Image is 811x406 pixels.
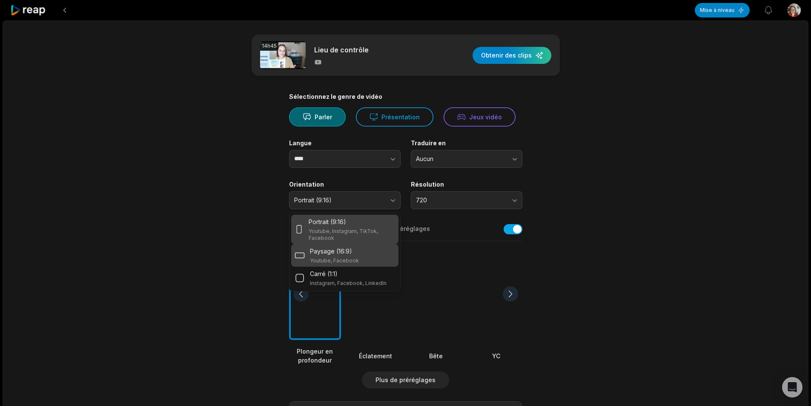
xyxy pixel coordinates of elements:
[310,280,387,286] font: Instagram, Facebook, LinkedIn
[375,376,436,383] font: Plus de préréglages
[294,196,332,204] font: Portrait (9:16)
[289,139,312,147] font: Langue
[700,7,734,13] font: Mise à niveau
[411,150,522,168] button: Aucun
[314,46,369,54] font: Lieu de contrôle
[381,113,420,121] font: Présentation
[695,3,750,17] button: Mise à niveau
[315,113,332,121] font: Parler
[289,93,382,100] font: Sélectionnez le genre de vidéo
[473,47,551,64] button: Obtenir des clips
[289,213,401,291] div: Portrait (9:16)
[262,43,277,49] font: 14h45
[309,228,378,241] font: Youtube, Instagram, TikTok, Facebook
[297,348,333,364] font: Plongeur en profondeur
[310,270,338,277] font: Carré (1:1)
[411,181,444,188] font: Résolution
[429,352,443,360] font: Bête
[310,248,352,255] font: Paysage (16:9)
[411,191,522,209] button: 720
[782,377,802,397] div: Ouvrir Intercom Messenger
[411,139,446,147] font: Traduire en
[416,155,433,162] font: Aucun
[444,107,516,127] button: Jeux vidéo
[309,218,346,225] font: Portrait (9:16)
[289,107,346,127] button: Parler
[310,257,359,264] font: Youtube, Facebook
[416,196,427,204] font: 720
[289,191,401,209] button: Portrait (9:16)
[362,371,449,389] button: Plus de préréglages
[289,181,324,188] font: Orientation
[356,107,433,127] button: Présentation
[492,352,500,360] font: YC
[379,225,430,232] font: Mes préréglages
[359,352,392,360] font: Éclatement
[469,113,502,121] font: Jeux vidéo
